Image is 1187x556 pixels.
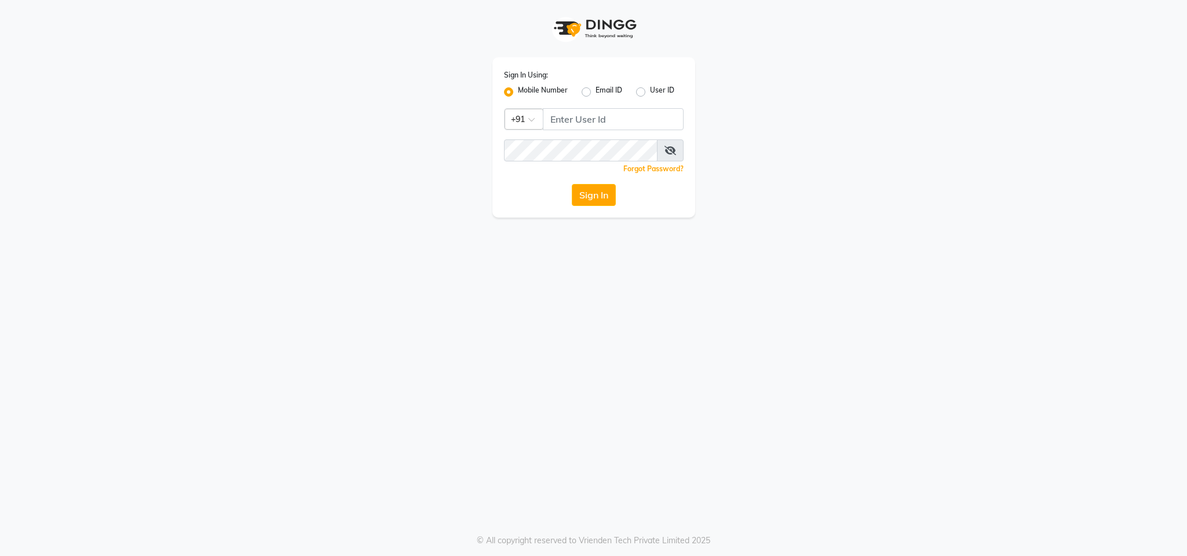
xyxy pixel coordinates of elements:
label: Mobile Number [518,85,568,99]
img: logo1.svg [547,12,640,46]
label: Email ID [596,85,622,99]
button: Sign In [572,184,616,206]
input: Username [504,139,658,161]
input: Username [543,108,684,130]
a: Forgot Password? [623,164,684,173]
label: Sign In Using: [504,70,548,80]
label: User ID [650,85,674,99]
